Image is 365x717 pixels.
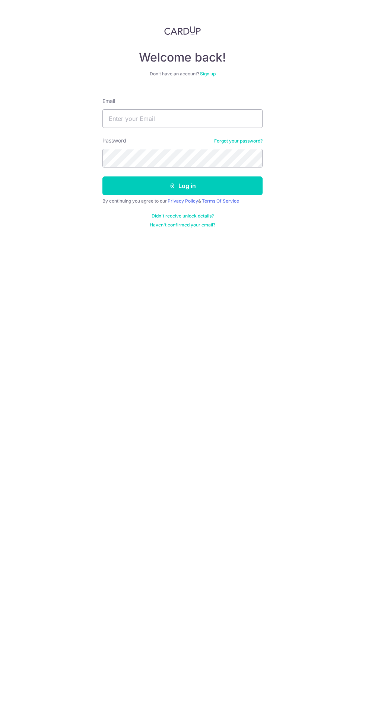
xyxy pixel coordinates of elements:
[214,138,263,144] a: Forgot your password?
[200,71,216,76] a: Sign up
[102,137,126,144] label: Password
[152,213,214,219] a: Didn't receive unlock details?
[102,198,263,204] div: By continuing you agree to our &
[168,198,198,204] a: Privacy Policy
[150,222,215,228] a: Haven't confirmed your email?
[102,176,263,195] button: Log in
[102,97,115,105] label: Email
[202,198,239,204] a: Terms Of Service
[102,50,263,65] h4: Welcome back!
[102,71,263,77] div: Don’t have an account?
[102,109,263,128] input: Enter your Email
[164,26,201,35] img: CardUp Logo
